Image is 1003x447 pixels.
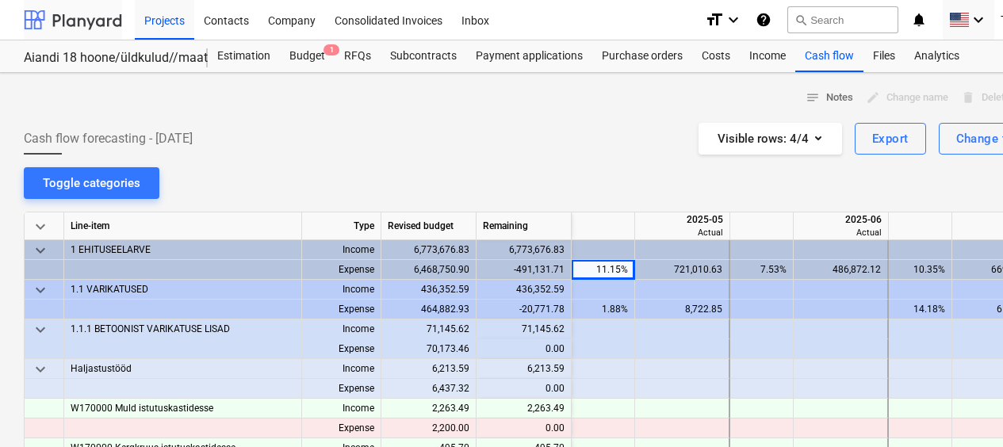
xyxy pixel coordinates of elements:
span: 1 [323,44,339,55]
div: Revised budget [381,212,477,240]
div: 7.53% [737,260,787,280]
div: 71,145.62 [477,319,572,339]
div: 10.35% [895,260,945,280]
a: Purchase orders [592,40,692,72]
span: 1.1 VARIKATUSED [71,280,148,300]
div: 0.00 [483,418,565,438]
div: Income [302,240,381,260]
div: 6,213.59 [477,359,572,379]
a: Income [740,40,795,72]
div: Toggle categories [43,173,140,193]
div: 1.88% [578,300,628,319]
a: Payment applications [466,40,592,72]
a: Costs [692,40,740,72]
div: 2,263.49 [381,399,477,418]
div: 0.00 [477,339,572,359]
span: Cash flow forecasting - [DATE] [24,129,193,148]
div: Expense [302,418,381,438]
div: 6,437.32 [381,379,477,399]
div: Expense [302,339,381,359]
span: keyboard_arrow_down [31,360,50,379]
div: 436,352.59 [381,280,477,300]
div: 6,773,676.83 [477,240,572,260]
div: 2,263.49 [483,399,565,418]
i: format_size [705,10,724,29]
div: Line-item [64,212,302,240]
span: notes [806,90,820,105]
div: 2025-06 [800,212,882,227]
i: notifications [911,10,927,29]
span: keyboard_arrow_down [31,281,50,300]
div: 2025-05 [641,212,723,227]
a: Analytics [905,40,969,72]
span: 1.1.1 BETOONIST VARIKATUSE LISAD [71,319,230,339]
div: 71,145.62 [381,319,477,339]
div: 486,872.12 [800,260,881,280]
button: Toggle categories [24,167,159,199]
div: 0.00 [477,379,572,399]
a: Files [863,40,905,72]
span: Haljastustööd [71,359,132,379]
div: 464,882.93 [381,300,477,319]
div: 6,773,676.83 [381,240,477,260]
button: Search [787,6,898,33]
div: Expense [302,260,381,280]
div: Expense [302,300,381,319]
a: Estimation [208,40,280,72]
a: Budget1 [280,40,335,72]
div: -20,771.78 [477,300,572,319]
div: Budget [280,40,335,72]
div: 436,352.59 [477,280,572,300]
a: Subcontracts [381,40,466,72]
div: 6,213.59 [381,359,477,379]
div: 11.15% [578,260,628,280]
span: search [794,13,807,26]
div: Aiandi 18 hoone/üldkulud//maatööd (2101944//2101951) [24,50,189,67]
div: Income [302,359,381,379]
div: Remaining [477,212,572,240]
div: Type [302,212,381,240]
span: keyboard_arrow_down [31,241,50,260]
a: RFQs [335,40,381,72]
div: Visible rows : 4/4 [718,128,823,149]
div: Actual [641,227,723,239]
span: keyboard_arrow_down [31,217,50,236]
button: Visible rows:4/4 [699,123,842,155]
div: 14.18% [895,300,945,319]
span: Notes [806,89,853,107]
div: Income [302,280,381,300]
div: 721,010.63 [641,260,722,280]
div: 2,200.00 [381,418,477,438]
div: 6,468,750.90 [381,260,477,280]
button: Notes [799,86,859,110]
div: -491,131.71 [477,260,572,280]
span: 1 EHITUSEELARVE [71,240,151,260]
div: Actual [800,227,882,239]
span: keyboard_arrow_down [31,320,50,339]
div: 70,173.46 [381,339,477,359]
i: keyboard_arrow_down [969,10,988,29]
i: keyboard_arrow_down [724,10,743,29]
button: Export [855,123,926,155]
i: Knowledge base [756,10,771,29]
div: Expense [302,379,381,399]
div: 8,722.85 [641,300,722,319]
a: Cash flow [795,40,863,72]
div: Export [872,128,909,149]
div: Income [302,319,381,339]
span: W170000 Muld istutuskastidesse [71,399,213,418]
div: Income [302,399,381,418]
